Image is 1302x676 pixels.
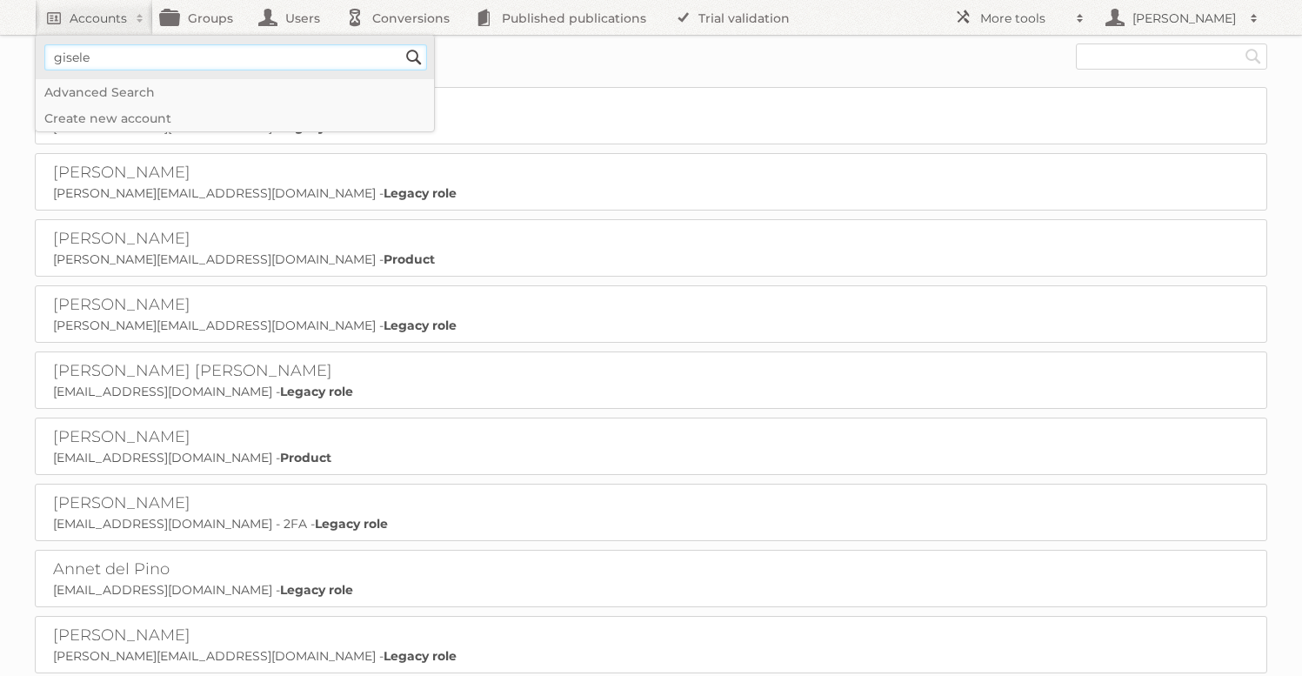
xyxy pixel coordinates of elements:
[53,493,488,514] h2: [PERSON_NAME]
[36,79,434,105] a: Advanced Search
[384,318,457,333] strong: Legacy role
[315,516,388,532] strong: Legacy role
[53,648,1249,664] p: [PERSON_NAME][EMAIL_ADDRESS][DOMAIN_NAME] -
[53,427,488,448] h2: [PERSON_NAME]
[280,450,331,465] strong: Product
[53,559,488,580] h2: Annet del Pino
[980,10,1067,27] h2: More tools
[53,318,1249,333] p: [PERSON_NAME][EMAIL_ADDRESS][DOMAIN_NAME] -
[1128,10,1241,27] h2: [PERSON_NAME]
[53,450,1249,465] p: [EMAIL_ADDRESS][DOMAIN_NAME] -
[53,295,488,316] h2: [PERSON_NAME]
[280,582,353,598] strong: Legacy role
[53,582,1249,598] p: [EMAIL_ADDRESS][DOMAIN_NAME] -
[53,384,1249,399] p: [EMAIL_ADDRESS][DOMAIN_NAME] -
[70,10,127,27] h2: Accounts
[53,119,1249,135] p: [EMAIL_ADDRESS][DOMAIN_NAME] -
[53,361,488,382] h2: [PERSON_NAME] [PERSON_NAME]
[384,185,457,201] strong: Legacy role
[1240,44,1266,70] input: Search
[53,516,1249,532] p: [EMAIL_ADDRESS][DOMAIN_NAME] - 2FA -
[53,163,488,184] h2: [PERSON_NAME]
[53,185,1249,201] p: [PERSON_NAME][EMAIL_ADDRESS][DOMAIN_NAME] -
[53,626,488,646] h2: [PERSON_NAME]
[280,384,353,399] strong: Legacy role
[36,105,434,131] a: Create new account
[53,229,488,250] h2: [PERSON_NAME]
[53,251,1249,267] p: [PERSON_NAME][EMAIL_ADDRESS][DOMAIN_NAME] -
[384,251,435,267] strong: Product
[384,648,457,664] strong: Legacy role
[401,44,427,70] input: Search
